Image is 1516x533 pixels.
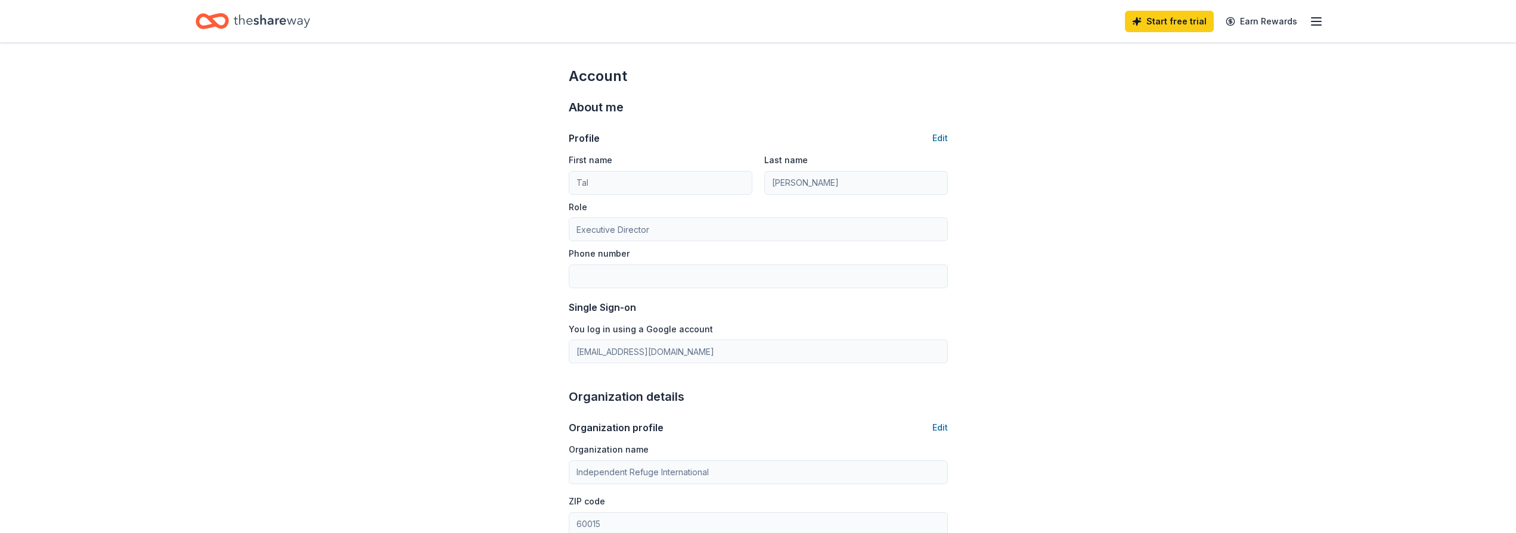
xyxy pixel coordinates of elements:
[569,98,948,117] div: About me
[569,387,948,406] div: Organization details
[1125,11,1214,32] a: Start free trial
[569,444,649,456] label: Organization name
[569,323,713,335] label: You log in using a Google account
[569,154,612,166] label: First name
[764,154,808,166] label: Last name
[569,300,948,314] div: Single Sign-on
[932,420,948,435] button: Edit
[569,201,587,213] label: Role
[569,131,600,145] div: Profile
[196,7,310,35] a: Home
[569,248,630,260] label: Phone number
[569,67,948,86] div: Account
[1219,11,1304,32] a: Earn Rewards
[932,131,948,145] button: Edit
[569,495,605,507] label: ZIP code
[569,420,664,435] div: Organization profile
